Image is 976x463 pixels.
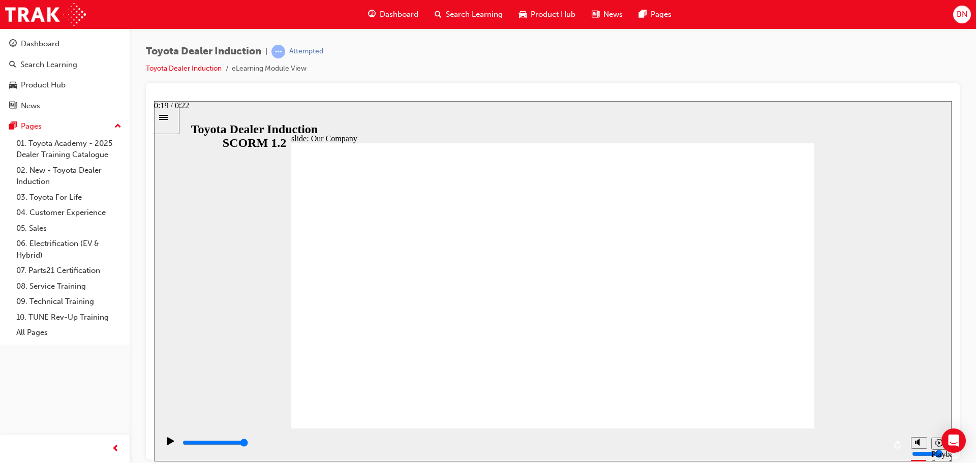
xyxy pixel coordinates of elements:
[265,46,267,57] span: |
[380,9,418,20] span: Dashboard
[752,327,792,360] div: misc controls
[21,38,59,50] div: Dashboard
[12,325,126,341] a: All Pages
[9,122,17,131] span: pages-icon
[9,81,17,90] span: car-icon
[426,4,511,25] a: search-iconSearch Learning
[953,6,971,23] button: BN
[4,35,126,53] a: Dashboard
[21,79,66,91] div: Product Hub
[651,9,672,20] span: Pages
[12,263,126,279] a: 07. Parts21 Certification
[12,136,126,163] a: 01. Toyota Academy - 2025 Dealer Training Catalogue
[4,55,126,74] a: Search Learning
[289,47,323,56] div: Attempted
[146,46,261,57] span: Toyota Dealer Induction
[737,336,752,352] button: Replay (Ctrl+Alt+R)
[777,349,792,367] div: Playback Speed
[28,337,94,346] input: slide progress
[758,349,823,357] input: volume
[12,310,126,325] a: 10. TUNE Rev-Up Training
[446,9,503,20] span: Search Learning
[12,163,126,190] a: 02. New - Toyota Dealer Induction
[584,4,631,25] a: news-iconNews
[21,100,40,112] div: News
[631,4,680,25] a: pages-iconPages
[9,102,17,111] span: news-icon
[360,4,426,25] a: guage-iconDashboard
[12,279,126,294] a: 08. Service Training
[271,45,285,58] span: learningRecordVerb_ATTEMPT-icon
[5,335,22,353] button: Play (Ctrl+Alt+P)
[368,8,376,21] span: guage-icon
[4,117,126,136] button: Pages
[757,336,773,348] button: Mute (Ctrl+Alt+M)
[4,97,126,115] a: News
[232,63,307,75] li: eLearning Module View
[21,120,42,132] div: Pages
[12,190,126,205] a: 03. Toyota For Life
[4,76,126,95] a: Product Hub
[112,443,119,455] span: prev-icon
[941,428,966,453] div: Open Intercom Messenger
[435,8,442,21] span: search-icon
[20,59,77,71] div: Search Learning
[114,120,121,133] span: up-icon
[9,60,16,70] span: search-icon
[5,3,86,26] img: Trak
[592,8,599,21] span: news-icon
[9,40,17,49] span: guage-icon
[12,205,126,221] a: 04. Customer Experience
[777,336,793,349] button: Playback speed
[957,9,967,20] span: BN
[519,8,527,21] span: car-icon
[4,33,126,117] button: DashboardSearch LearningProduct HubNews
[146,64,222,73] a: Toyota Dealer Induction
[531,9,575,20] span: Product Hub
[12,221,126,236] a: 05. Sales
[12,236,126,263] a: 06. Electrification (EV & Hybrid)
[5,327,752,360] div: playback controls
[12,294,126,310] a: 09. Technical Training
[603,9,623,20] span: News
[511,4,584,25] a: car-iconProduct Hub
[639,8,647,21] span: pages-icon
